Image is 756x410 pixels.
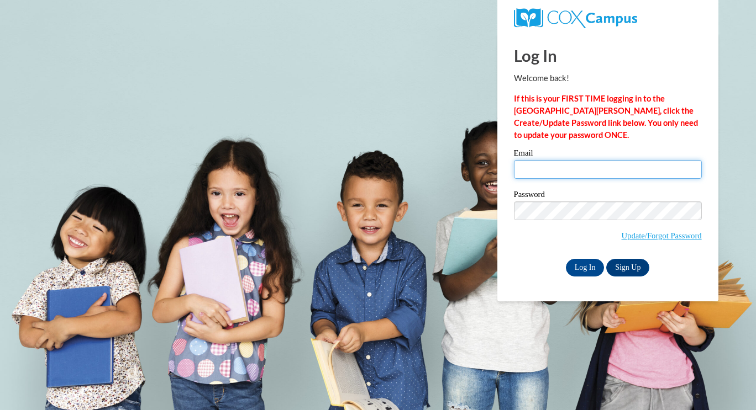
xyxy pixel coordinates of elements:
[514,44,702,67] h1: Log In
[514,72,702,84] p: Welcome back!
[514,149,702,160] label: Email
[606,259,649,276] a: Sign Up
[622,231,702,240] a: Update/Forgot Password
[514,94,698,140] strong: If this is your FIRST TIME logging in to the [GEOGRAPHIC_DATA][PERSON_NAME], click the Create/Upd...
[514,8,637,28] img: COX Campus
[566,259,605,276] input: Log In
[514,13,637,22] a: COX Campus
[514,190,702,201] label: Password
